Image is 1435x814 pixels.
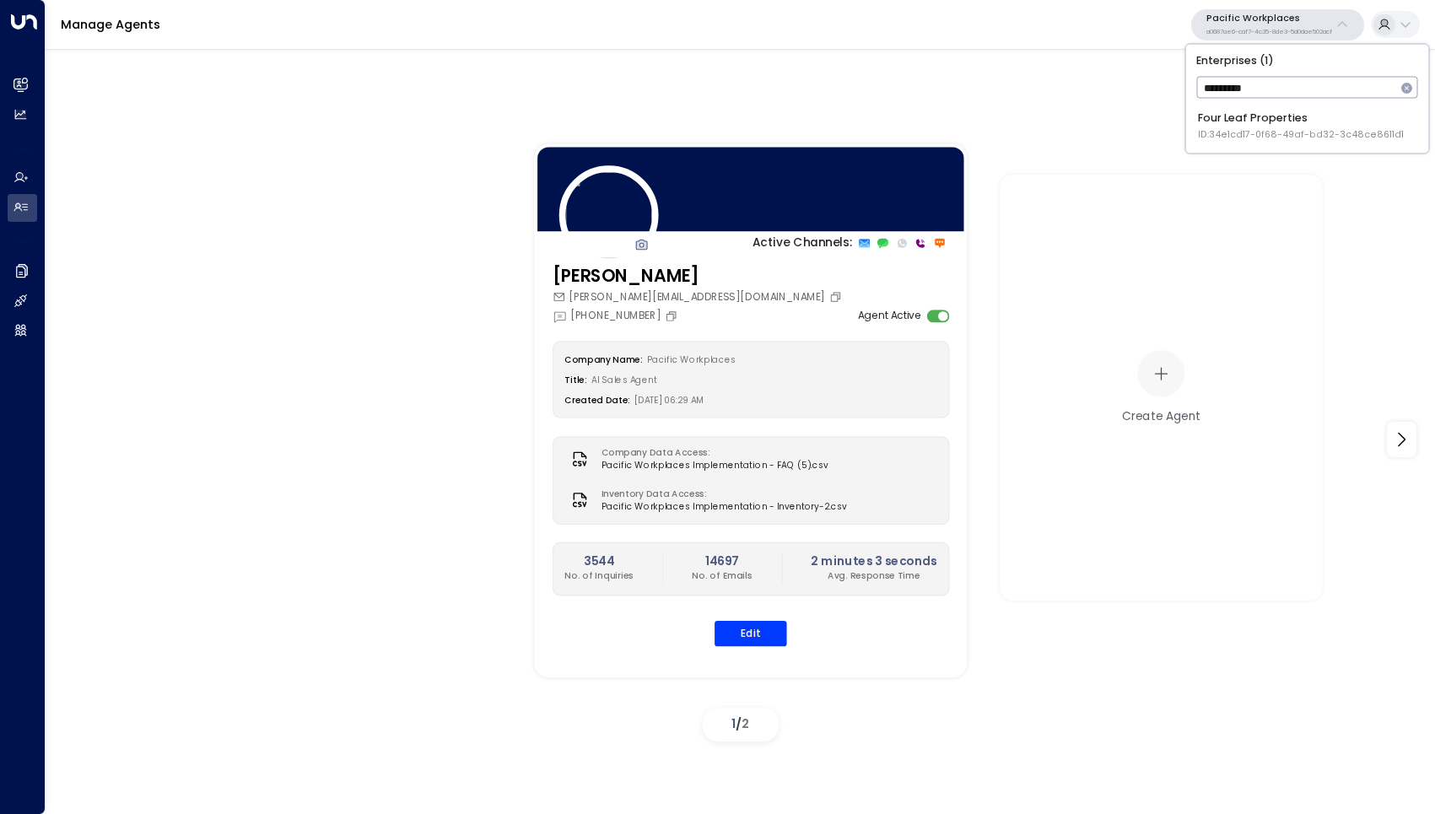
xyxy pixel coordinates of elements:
[564,395,630,407] label: Created Date:
[753,235,852,253] p: Active Channels:
[602,461,828,473] span: Pacific Workplaces Implementation - FAQ (5).csv
[1198,128,1404,142] span: ID: 34e1cd17-0f68-49af-bd32-3c48ce8611d1
[553,290,845,305] div: [PERSON_NAME][EMAIL_ADDRESS][DOMAIN_NAME]
[602,447,821,460] label: Company Data Access:
[858,309,922,324] label: Agent Active
[703,708,779,741] div: /
[1206,13,1332,24] p: Pacific Workplaces
[564,553,634,571] h2: 3544
[811,553,936,571] h2: 2 minutes 3 seconds
[715,622,787,647] button: Edit
[564,571,634,584] p: No. of Inquiries
[828,291,844,304] button: Copy
[742,715,749,732] span: 2
[564,354,642,366] label: Company Name:
[602,501,847,514] span: Pacific Workplaces Implementation - Inventory-2.csv
[602,488,839,500] label: Inventory Data Access:
[811,571,936,584] p: Avg. Response Time
[61,16,160,33] a: Manage Agents
[647,354,736,366] span: Pacific Workplaces
[731,715,736,732] span: 1
[1192,50,1423,70] p: Enterprises ( 1 )
[1198,111,1404,142] div: Four Leaf Properties
[692,571,752,584] p: No. of Emails
[564,375,587,386] label: Title:
[665,310,681,322] button: Copy
[1191,9,1364,40] button: Pacific Workplacesa0687ae6-caf7-4c35-8de3-5d0dae502acf
[553,264,845,290] h3: [PERSON_NAME]
[591,375,657,386] span: AI Sales Agent
[1206,29,1332,35] p: a0687ae6-caf7-4c35-8de3-5d0dae502acf
[559,166,659,266] img: 14_headshot.jpg
[1122,407,1201,425] div: Create Agent
[553,309,681,324] div: [PHONE_NUMBER]
[692,553,752,571] h2: 14697
[634,395,704,407] span: [DATE] 06:29 AM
